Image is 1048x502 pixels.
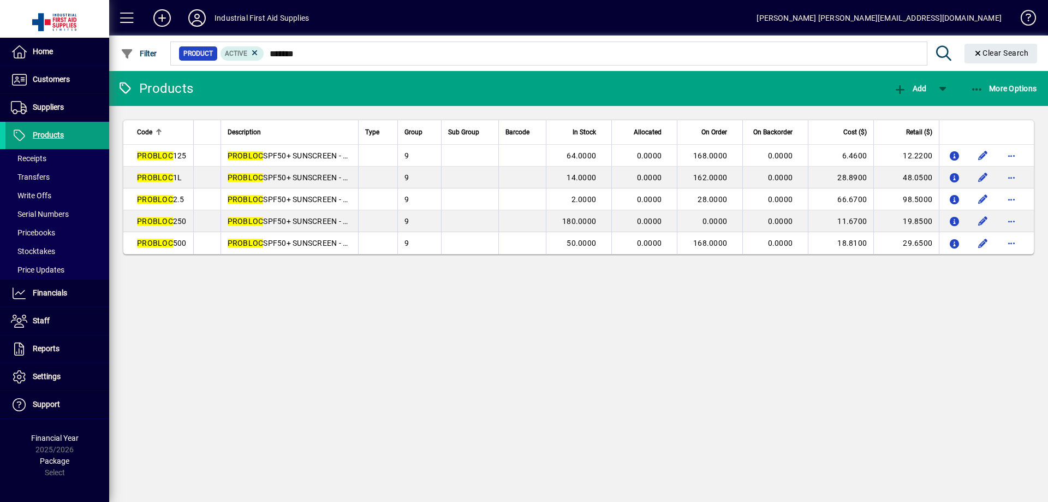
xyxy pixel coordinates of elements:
em: PROBLOC [137,195,173,204]
span: 9 [404,173,409,182]
a: Home [5,38,109,66]
em: PROBLOC [228,151,264,160]
span: Financials [33,288,67,297]
button: More options [1003,169,1020,186]
span: Retail ($) [906,126,932,138]
a: Knowledge Base [1013,2,1034,38]
em: PROBLOC [228,173,264,182]
a: Price Updates [5,261,109,279]
span: Clear Search [973,49,1029,57]
span: Filter [121,49,157,58]
span: 2.5 [137,195,184,204]
button: Edit [974,169,992,186]
span: 168.0000 [693,151,727,160]
button: Add [145,8,180,28]
span: Reports [33,344,59,353]
a: Receipts [5,149,109,168]
span: Package [40,457,69,465]
span: 0.0000 [637,239,662,247]
button: More options [1003,212,1020,230]
span: 0.0000 [637,195,662,204]
span: 168.0000 [693,239,727,247]
span: 0.0000 [637,217,662,226]
span: Sub Group [448,126,479,138]
span: Product [183,48,213,59]
span: Staff [33,316,50,325]
button: More options [1003,191,1020,208]
em: PROBLOC [137,151,173,160]
a: Pricebooks [5,223,109,242]
span: 28.0000 [698,195,727,204]
span: Add [894,84,926,93]
span: Stocktakes [11,247,55,256]
span: Serial Numbers [11,210,69,218]
span: Home [33,47,53,56]
button: Add [891,79,929,98]
div: Code [137,126,187,138]
span: 9 [404,239,409,247]
button: Edit [974,191,992,208]
span: On Backorder [753,126,793,138]
span: SPF50+ SUNSCREEN - 250ML BOTTLE [228,217,398,226]
span: 0.0000 [768,217,793,226]
a: Transfers [5,168,109,186]
span: 64.0000 [567,151,596,160]
td: 19.8500 [873,210,939,232]
span: Active [225,50,247,57]
span: Customers [33,75,70,84]
span: 0.0000 [768,151,793,160]
span: 0.0000 [768,239,793,247]
button: Filter [118,44,160,63]
td: 48.0500 [873,167,939,188]
a: Staff [5,308,109,335]
span: Receipts [11,154,46,163]
td: 18.8100 [808,232,873,254]
span: 0.0000 [768,195,793,204]
span: 500 [137,239,187,247]
span: 2.0000 [571,195,597,204]
a: Settings [5,363,109,391]
button: More options [1003,234,1020,252]
span: More Options [970,84,1037,93]
span: Settings [33,372,61,381]
span: Products [33,131,64,139]
a: Customers [5,66,109,93]
div: In Stock [553,126,606,138]
a: Reports [5,335,109,363]
div: Allocated [618,126,671,138]
span: 50.0000 [567,239,596,247]
div: [PERSON_NAME] [PERSON_NAME][EMAIL_ADDRESS][DOMAIN_NAME] [757,9,1002,27]
span: 250 [137,217,187,226]
button: Edit [974,212,992,230]
div: Group [404,126,434,138]
span: 162.0000 [693,173,727,182]
span: Cost ($) [843,126,867,138]
div: Type [365,126,391,138]
button: Clear [964,44,1038,63]
div: Description [228,126,352,138]
span: Transfers [11,173,50,181]
button: Edit [974,147,992,164]
span: SPF50+ SUNSCREEN - 125ML TUBE [228,151,389,160]
button: More Options [968,79,1040,98]
span: 0.0000 [637,151,662,160]
div: Sub Group [448,126,492,138]
div: Industrial First Aid Supplies [215,9,309,27]
a: Financials [5,280,109,307]
span: SPF50+ SUNSCREEN - 1L BOTTLE [228,173,383,182]
em: PROBLOC [137,239,173,247]
button: Profile [180,8,215,28]
span: 0.0000 [768,173,793,182]
span: Financial Year [31,434,79,442]
a: Support [5,391,109,418]
button: More options [1003,147,1020,164]
span: Code [137,126,152,138]
td: 12.2200 [873,145,939,167]
span: 180.0000 [562,217,596,226]
div: On Backorder [749,126,802,138]
span: Price Updates [11,265,64,274]
button: Edit [974,234,992,252]
td: 28.8900 [808,167,873,188]
span: Pricebooks [11,228,55,237]
span: Write Offs [11,191,51,200]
